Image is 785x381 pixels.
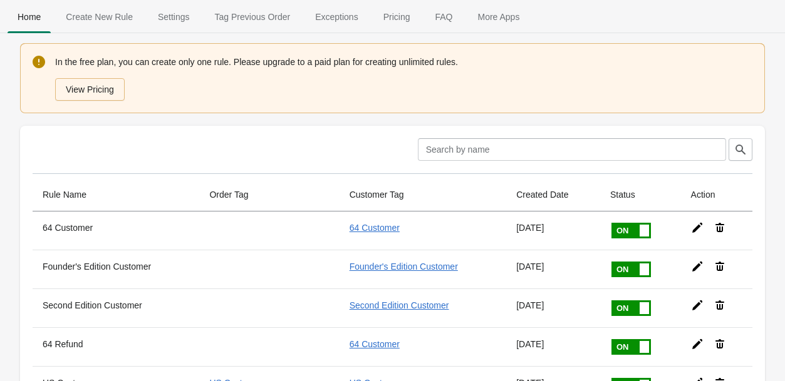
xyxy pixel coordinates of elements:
th: Second Edition Customer [33,288,199,327]
th: Order Tag [199,178,339,211]
span: Tag Previous Order [205,6,301,28]
button: Home [5,1,53,33]
th: 64 Customer [33,211,199,250]
a: Founder's Edition Customer [350,262,458,272]
th: Rule Name [33,178,199,211]
span: Home [8,6,51,28]
a: Second Edition Customer [350,300,449,310]
a: 64 Customer [350,339,400,349]
span: Pricing [373,6,420,28]
th: 64 Refund [33,327,199,366]
th: Customer Tag [340,178,506,211]
button: View Pricing [55,78,125,101]
span: Exceptions [305,6,368,28]
th: Created Date [506,178,600,211]
th: Founder's Edition Customer [33,250,199,288]
span: Create New Rule [56,6,143,28]
td: [DATE] [506,327,600,366]
span: FAQ [425,6,462,28]
span: Settings [148,6,200,28]
td: [DATE] [506,288,600,327]
button: Create_New_Rule [53,1,145,33]
span: More Apps [467,6,529,28]
th: Action [681,178,752,211]
th: Status [600,178,681,211]
button: Settings [145,1,202,33]
input: Search by name [418,138,726,161]
td: [DATE] [506,211,600,250]
a: 64 Customer [350,223,400,233]
td: [DATE] [506,250,600,288]
div: In the free plan, you can create only one rule. Please upgrade to a paid plan for creating unlimi... [55,54,752,102]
